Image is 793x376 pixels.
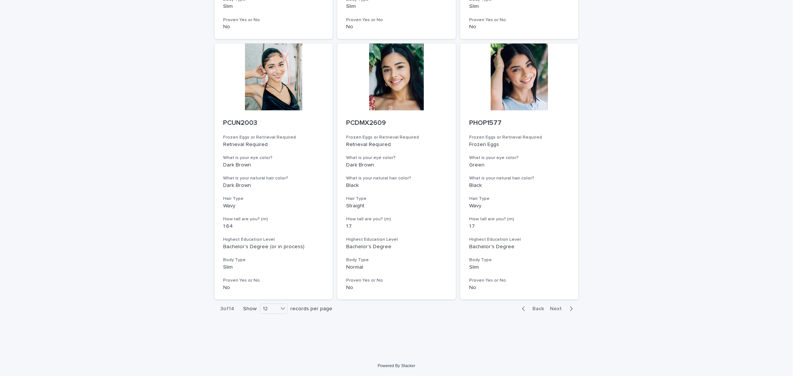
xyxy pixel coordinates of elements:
h3: Hair Type [223,196,324,202]
a: PCDMX2609Frozen Eggs or Retrieval RequiredRetrieval RequiredWhat is your eye color?Dark BrownWhat... [337,43,456,300]
h3: Body Type [469,257,570,263]
h3: Proven Yes or No [223,17,324,23]
button: Next [547,305,579,312]
p: 3 of 14 [215,300,241,318]
p: Slim [223,3,324,10]
p: Green [469,162,570,168]
h3: How tall are you? (m) [469,216,570,222]
h3: Frozen Eggs or Retrieval Required [223,134,324,140]
h3: Proven Yes or No [346,17,447,23]
h3: Proven Yes or No [223,278,324,283]
p: Retrieval Required [223,142,324,148]
div: 12 [260,305,278,313]
h3: How tall are you? (m) [223,216,324,222]
p: 1.7 [469,223,570,230]
h3: What is your natural hair color? [223,175,324,181]
h3: Hair Type [346,196,447,202]
h3: What is your eye color? [346,155,447,161]
p: Black [346,182,447,189]
h3: Highest Education Level [346,237,447,243]
a: PHOP1577Frozen Eggs or Retrieval RequiredFrozen EggsWhat is your eye color?GreenWhat is your natu... [460,43,579,300]
h3: How tall are you? (m) [346,216,447,222]
p: Wavy [223,203,324,209]
h3: What is your eye color? [469,155,570,161]
h3: Body Type [223,257,324,263]
h3: Highest Education Level [469,237,570,243]
p: Dark Brown [223,182,324,189]
p: Bachelor's Degree [346,244,447,250]
p: records per page [291,306,333,312]
p: Black [469,182,570,189]
a: Powered By Stacker [378,363,415,368]
h3: Proven Yes or No [469,278,570,283]
h3: Proven Yes or No [346,278,447,283]
span: Back [528,306,544,311]
h3: Body Type [346,257,447,263]
h3: Hair Type [469,196,570,202]
h3: Proven Yes or No [469,17,570,23]
span: Next [550,306,567,311]
h3: What is your natural hair color? [469,175,570,181]
p: PCUN2003 [223,119,324,127]
p: No [346,24,447,30]
p: No [469,24,570,30]
p: Slim [223,264,324,270]
h3: Frozen Eggs or Retrieval Required [469,134,570,140]
h3: Frozen Eggs or Retrieval Required [346,134,447,140]
p: Show [244,306,257,312]
button: Back [516,305,547,312]
a: PCUN2003Frozen Eggs or Retrieval RequiredRetrieval RequiredWhat is your eye color?Dark BrownWhat ... [215,43,333,300]
p: Straight [346,203,447,209]
p: Normal [346,264,447,270]
p: No [223,24,324,30]
p: PCDMX2609 [346,119,447,127]
p: No [223,285,324,291]
h3: Highest Education Level [223,237,324,243]
p: No [346,285,447,291]
h3: What is your natural hair color? [346,175,447,181]
p: PHOP1577 [469,119,570,127]
p: Bachelor's Degree (or in process) [223,244,324,250]
p: Slim [469,3,570,10]
p: Bachelor's Degree [469,244,570,250]
p: 1.7 [346,223,447,230]
p: Dark Brown [223,162,324,168]
h3: What is your eye color? [223,155,324,161]
p: Retrieval Required [346,142,447,148]
p: 1.64 [223,223,324,230]
p: Wavy [469,203,570,209]
p: Slim [469,264,570,270]
p: Dark Brown [346,162,447,168]
p: Slim [346,3,447,10]
p: Frozen Eggs [469,142,570,148]
p: No [469,285,570,291]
